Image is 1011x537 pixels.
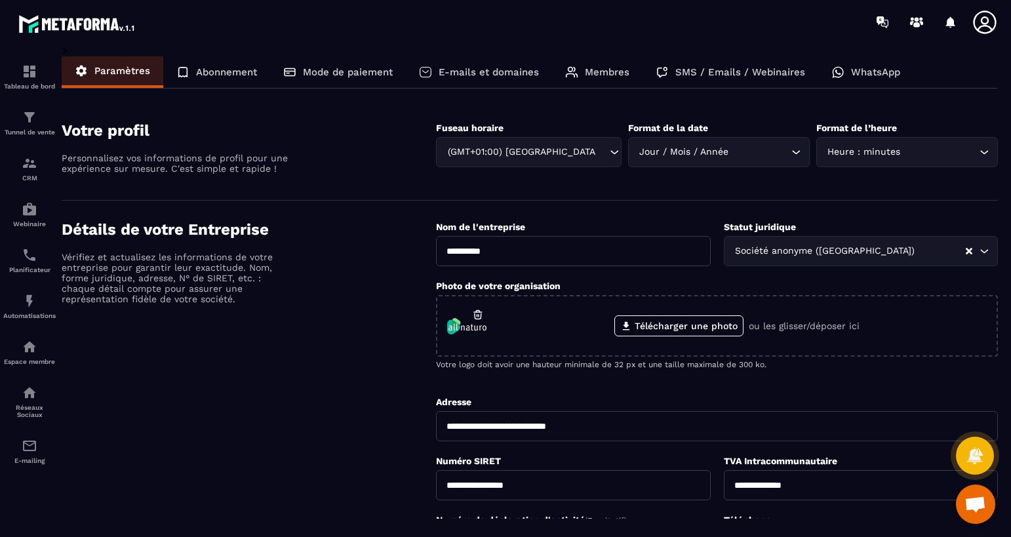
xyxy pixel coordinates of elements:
[22,109,37,125] img: formation
[436,456,501,466] label: Numéro SIRET
[675,66,805,78] p: SMS / Emails / Webinaires
[918,244,964,258] input: Search for option
[614,315,743,336] label: Télécharger une photo
[22,339,37,355] img: automations
[436,360,998,369] p: Votre logo doit avoir une hauteur minimale de 32 px et une taille maximale de 300 ko.
[585,516,627,525] span: (Facultatif)
[3,129,56,136] p: Tunnel de vente
[3,428,56,474] a: emailemailE-mailing
[3,237,56,283] a: schedulerschedulerPlanificateur
[62,121,436,140] h4: Votre profil
[3,375,56,428] a: social-networksocial-networkRéseaux Sociaux
[628,123,708,133] label: Format de la date
[3,220,56,228] p: Webinaire
[436,515,627,525] label: Numéro de déclaration d'activité
[439,66,539,78] p: E-mails et domaines
[966,247,972,256] button: Clear Selected
[22,64,37,79] img: formation
[436,222,525,232] label: Nom de l'entreprise
[3,457,56,464] p: E-mailing
[22,201,37,217] img: automations
[3,83,56,90] p: Tableau de bord
[732,244,918,258] span: Société anonyme ([GEOGRAPHIC_DATA])
[825,145,903,159] span: Heure : minutes
[749,321,860,331] p: ou les glisser/déposer ici
[196,66,257,78] p: Abonnement
[3,54,56,100] a: formationformationTableau de bord
[22,293,37,309] img: automations
[62,220,436,239] h4: Détails de votre Entreprise
[3,266,56,273] p: Planificateur
[3,312,56,319] p: Automatisations
[303,66,393,78] p: Mode de paiement
[724,515,771,525] label: Téléphone
[22,155,37,171] img: formation
[585,66,629,78] p: Membres
[816,137,998,167] div: Search for option
[3,329,56,375] a: automationsautomationsEspace membre
[3,100,56,146] a: formationformationTunnel de vente
[3,358,56,365] p: Espace membre
[62,153,291,174] p: Personnalisez vos informations de profil pour une expérience sur mesure. C'est simple et rapide !
[62,252,291,304] p: Vérifiez et actualisez les informations de votre entreprise pour garantir leur exactitude. Nom, f...
[816,123,897,133] label: Format de l’heure
[22,247,37,263] img: scheduler
[94,65,150,77] p: Paramètres
[445,145,597,159] span: (GMT+01:00) [GEOGRAPHIC_DATA]
[436,137,622,167] div: Search for option
[22,385,37,401] img: social-network
[903,145,976,159] input: Search for option
[724,236,998,266] div: Search for option
[956,485,995,524] a: Ouvrir le chat
[436,281,561,291] label: Photo de votre organisation
[732,145,788,159] input: Search for option
[851,66,900,78] p: WhatsApp
[3,283,56,329] a: automationsautomationsAutomatisations
[724,456,837,466] label: TVA Intracommunautaire
[436,397,471,407] label: Adresse
[436,123,504,133] label: Fuseau horaire
[724,222,796,232] label: Statut juridique
[3,174,56,182] p: CRM
[22,438,37,454] img: email
[628,137,810,167] div: Search for option
[597,145,606,159] input: Search for option
[3,191,56,237] a: automationsautomationsWebinaire
[637,145,732,159] span: Jour / Mois / Année
[3,146,56,191] a: formationformationCRM
[3,404,56,418] p: Réseaux Sociaux
[18,12,136,35] img: logo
